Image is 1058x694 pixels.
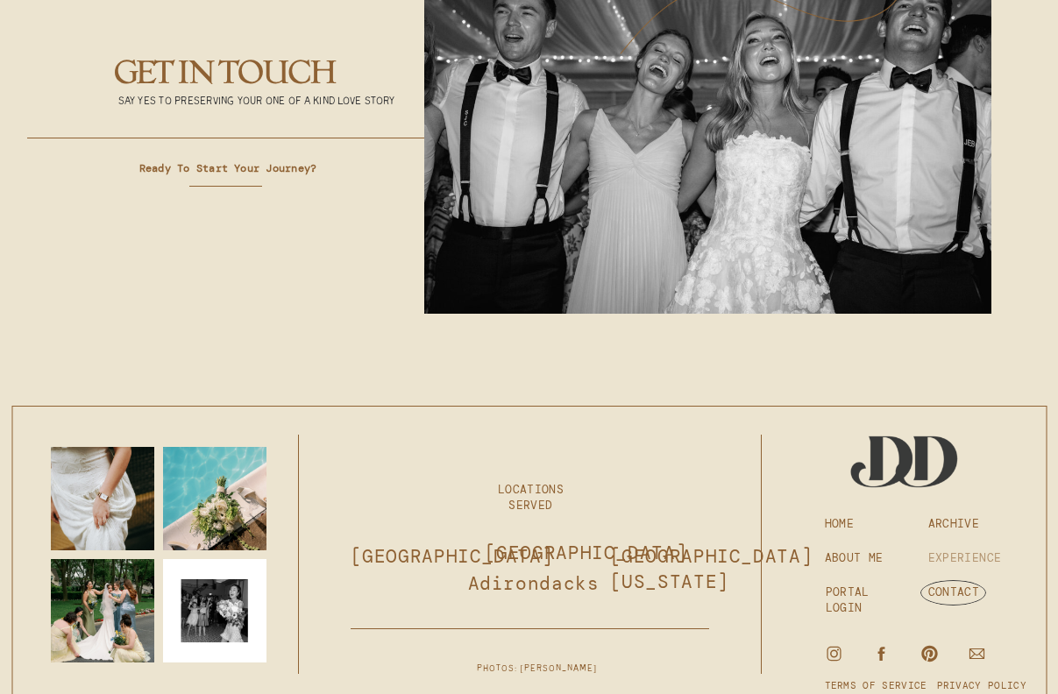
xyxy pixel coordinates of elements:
p: LOCATIONS SERVED [477,482,586,498]
img: part one of L + B’s gorgeous spring day ❤️ photography + content creation: @danielladiazphoto ven... [51,559,154,662]
a: ready to start your journey? [137,160,320,176]
a: [GEOGRAPHIC_DATA] [485,541,575,569]
h2: GET IN TOUCH [94,57,354,92]
a: [GEOGRAPHIC_DATA] [351,544,445,573]
a: ARCHIVE [928,516,1007,532]
a: CONTACT [928,584,1021,600]
img: my shaylaaaas 🥹 I can’t wait for your wedding day!!! bar photos at the wonderful and delicious @s... [51,447,154,550]
h3: PHOTOS: [PERSON_NAME] [477,663,610,671]
a: PORTAL LOGIN [826,584,904,600]
a: HOME [825,516,904,532]
img: what summer love feels like second shot for @kristynmehlphoto 💛 [163,447,266,550]
a: Adirondacks [468,571,595,600]
a: EXPERIENCE [928,550,1008,566]
b: ready to start your journey? [139,161,317,175]
a: ABOUT ME [825,550,891,566]
p: say yes to preserving your one of a kind love story [118,94,401,133]
a: [GEOGRAPHIC_DATA][US_STATE] [610,544,716,573]
img: When you are genuinely enjoying your day and living in the moment, it comes through in your photo... [163,559,266,662]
